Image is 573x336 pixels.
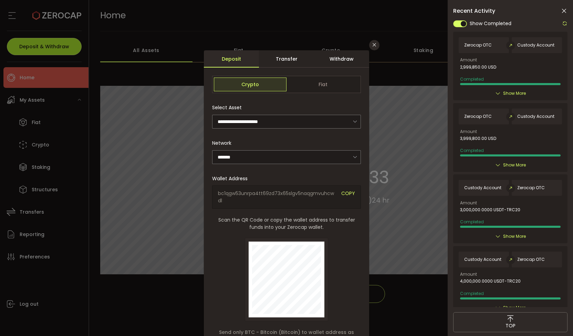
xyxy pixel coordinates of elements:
span: Custody Account [517,114,554,119]
span: Amount [460,130,477,134]
span: 3,999,800.00 USD [460,136,496,141]
span: Completed [460,76,484,82]
span: Zerocap OTC [517,185,545,190]
span: Custody Account [517,43,554,48]
span: Zerocap OTC [517,257,545,262]
span: Custody Account [464,257,501,262]
iframe: Chat Widget [490,262,573,336]
span: Amount [460,58,477,62]
span: Zerocap OTC [464,43,492,48]
span: Custody Account [464,185,501,190]
span: 3,000,000.0000 USDT-TRC20 [460,207,520,212]
label: Wallet Address [212,175,252,182]
div: 聊天小工具 [490,262,573,336]
div: Transfer [259,50,314,68]
span: Completed [460,147,484,153]
label: Network [212,140,236,146]
span: COPY [341,190,355,204]
span: Fiat [286,78,359,91]
span: Completed [460,291,484,296]
span: Crypto [214,78,286,91]
span: 4,000,000.0000 USDT-TRC20 [460,279,521,284]
div: Withdraw [314,50,369,68]
span: Show More [503,162,526,169]
span: Show Completed [470,20,511,27]
label: Select Asset [212,104,246,111]
div: Deposit [204,50,259,68]
span: Completed [460,219,484,225]
span: 2,999,850.00 USD [460,65,496,70]
span: Show More [503,233,526,240]
button: Close [369,40,379,50]
span: bc1qgw53unrpa4tt69zd73x65slgv5naqgmvuhcwdl [218,190,336,204]
span: Amount [460,272,477,276]
span: Scan the QR Code or copy the wallet address to transfer funds into your Zerocap wallet. [212,216,361,231]
span: Amount [460,201,477,205]
span: Show More [503,90,526,97]
span: Recent Activity [453,8,495,14]
span: Zerocap OTC [464,114,492,119]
